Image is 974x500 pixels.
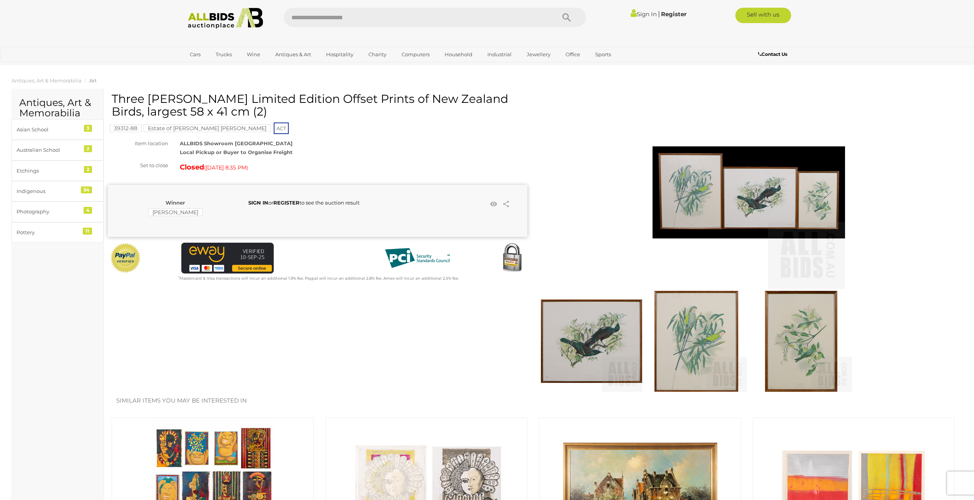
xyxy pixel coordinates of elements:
[248,200,360,206] span: or to see the auction result
[116,398,950,404] h2: Similar items you may be interested in
[102,161,174,170] div: Set to close
[522,48,556,61] a: Jewellery
[379,243,456,273] img: PCI DSS compliant
[84,166,92,173] div: 2
[482,48,517,61] a: Industrial
[12,222,104,243] a: Pottery 11
[211,48,237,61] a: Trucks
[17,228,80,237] div: Pottery
[658,10,660,18] span: |
[144,124,271,132] mark: Estate of [PERSON_NAME] [PERSON_NAME]
[17,187,80,196] div: Indigenous
[84,125,92,132] div: 3
[270,48,316,61] a: Antiques & Art
[440,48,477,61] a: Household
[17,146,80,154] div: Australian School
[185,48,206,61] a: Cars
[144,125,271,131] a: Estate of [PERSON_NAME] [PERSON_NAME]
[12,181,104,201] a: Indigenous 54
[661,10,686,18] a: Register
[180,149,293,155] strong: Local Pickup or Buyer to Organise Freight
[89,77,97,84] a: Art
[166,200,185,206] b: Winner
[110,243,141,273] img: Official PayPal Seal
[17,125,80,134] div: Asian School
[84,145,92,152] div: 2
[102,139,174,148] div: Item location
[590,48,616,61] a: Sports
[17,166,80,175] div: Etchings
[19,97,96,119] h2: Antiques, Art & Memorabilia
[273,200,300,206] a: REGISTER
[81,186,92,193] div: 54
[653,96,845,289] img: Three Janet Marshall Limited Edition Offset Prints of New Zealand Birds, largest 58 x 41 cm (2)
[204,164,248,171] span: ( )
[321,48,358,61] a: Hospitality
[758,50,789,59] a: Contact Us
[12,119,104,140] a: Asian School 3
[547,8,586,27] button: Search
[488,198,499,210] li: Watch this item
[397,48,435,61] a: Computers
[631,10,657,18] a: Sign In
[248,200,268,206] a: SIGN IN
[751,291,852,392] img: Three Janet Marshall Limited Edition Offset Prints of New Zealand Birds, largest 58 x 41 cm (2)
[561,48,585,61] a: Office
[17,207,80,216] div: Photography
[497,243,527,273] img: Secured by Rapid SSL
[274,122,289,134] span: ACT
[178,276,459,281] small: Mastercard & Visa transactions will incur an additional 1.9% fee. Paypal will incur an additional...
[181,243,274,273] img: eWAY Payment Gateway
[12,140,104,160] a: Australian School 2
[180,140,293,146] strong: ALLBIDS Showroom [GEOGRAPHIC_DATA]
[12,161,104,181] a: Etchings 2
[646,291,747,392] img: Three Janet Marshall Limited Edition Offset Prints of New Zealand Birds, largest 58 x 41 cm (2)
[185,61,249,74] a: [GEOGRAPHIC_DATA]
[148,208,202,216] mark: [PERSON_NAME]
[206,164,246,171] span: [DATE] 8:35 PM
[12,77,82,84] a: Antiques, Art & Memorabilia
[242,48,265,61] a: Wine
[180,163,204,171] strong: Closed
[184,8,267,29] img: Allbids.com.au
[758,51,787,57] b: Contact Us
[83,228,92,235] div: 11
[541,291,642,392] img: Three Janet Marshall Limited Edition Offset Prints of New Zealand Birds, largest 58 x 41 cm (2)
[112,92,525,118] h1: Three [PERSON_NAME] Limited Edition Offset Prints of New Zealand Birds, largest 58 x 41 cm (2)
[12,201,104,222] a: Photography 4
[363,48,392,61] a: Charity
[110,125,142,131] a: 39312-88
[735,8,791,23] a: Sell with us
[84,207,92,214] div: 4
[110,124,142,132] mark: 39312-88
